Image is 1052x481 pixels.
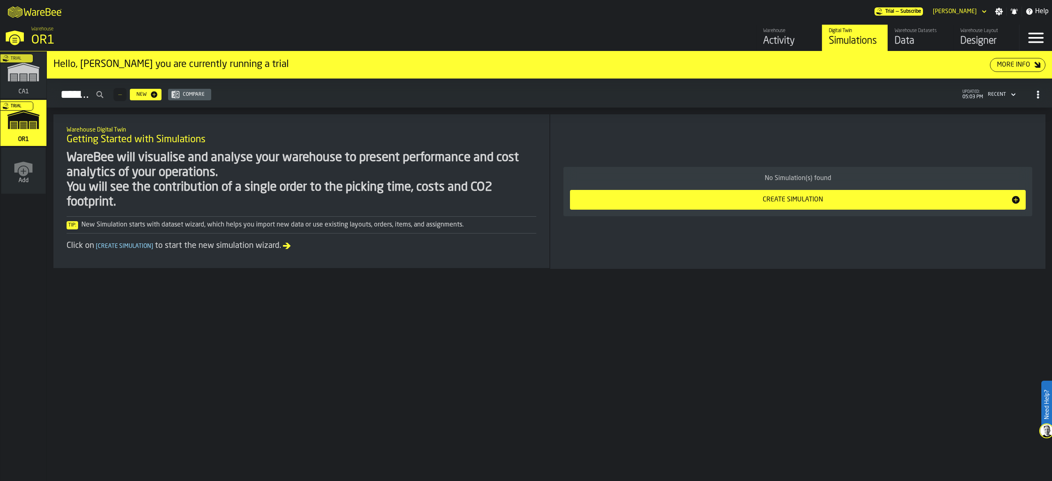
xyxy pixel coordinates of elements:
[885,9,894,14] span: Trial
[96,243,98,249] span: [
[168,89,211,100] button: button-Compare
[953,25,1019,51] a: link-to-/wh/i/02d92962-0f11-4133-9763-7cb092bceeef/designer
[888,25,953,51] a: link-to-/wh/i/02d92962-0f11-4133-9763-7cb092bceeef/data
[0,100,46,148] a: link-to-/wh/i/02d92962-0f11-4133-9763-7cb092bceeef/simulations
[895,35,947,48] div: Data
[988,92,1006,97] div: DropdownMenuValue-4
[933,8,977,15] div: DropdownMenuValue-Jasmine Lim
[992,7,1006,16] label: button-toggle-Settings
[53,58,990,71] div: Hello, [PERSON_NAME] you are currently running a trial
[575,195,1011,205] div: Create Simulation
[822,25,888,51] a: link-to-/wh/i/02d92962-0f11-4133-9763-7cb092bceeef/simulations
[895,28,947,34] div: Warehouse Datasets
[53,114,549,268] div: ItemListCard-
[763,28,815,34] div: Warehouse
[133,92,150,97] div: New
[31,33,253,48] div: OR1
[67,220,536,230] div: New Simulation starts with dataset wizard, which helps you import new data or use existing layout...
[0,52,46,100] a: link-to-/wh/i/76e2a128-1b54-4d66-80d4-05ae4c277723/simulations
[930,7,988,16] div: DropdownMenuValue-Jasmine Lim
[31,26,53,32] span: Warehouse
[1020,25,1052,51] label: button-toggle-Menu
[67,125,536,133] h2: Sub Title
[118,92,122,97] span: —
[896,9,899,14] span: —
[1007,7,1022,16] label: button-toggle-Notifications
[962,90,983,94] span: updated:
[829,28,881,34] div: Digital Twin
[151,243,153,249] span: ]
[180,92,208,97] div: Compare
[994,60,1034,70] div: More Info
[11,56,21,61] span: Trial
[960,28,1013,34] div: Warehouse Layout
[570,190,1026,210] button: button-Create Simulation
[874,7,923,16] div: Menu Subscription
[110,88,130,101] div: ButtonLoadMore-Load More-Prev-First-Last
[990,58,1045,72] button: button-More Info
[1035,7,1049,16] span: Help
[900,9,921,14] span: Subscribe
[960,35,1013,48] div: Designer
[756,25,822,51] a: link-to-/wh/i/02d92962-0f11-4133-9763-7cb092bceeef/feed/
[67,133,205,146] span: Getting Started with Simulations
[11,104,21,109] span: Trial
[962,94,983,100] span: 05:03 PM
[985,90,1017,99] div: DropdownMenuValue-4
[1022,7,1052,16] label: button-toggle-Help
[550,114,1045,269] div: ItemListCard-
[67,240,536,252] div: Click on to start the new simulation wizard.
[67,221,78,229] span: Tip:
[60,121,543,150] div: title-Getting Started with Simulations
[829,35,881,48] div: Simulations
[874,7,923,16] a: link-to-/wh/i/02d92962-0f11-4133-9763-7cb092bceeef/pricing/
[1,148,46,195] a: link-to-/wh/new
[1042,382,1051,428] label: Need Help?
[94,243,155,249] span: Create Simulation
[47,51,1052,79] div: ItemListCard-
[47,79,1052,108] h2: button-Simulations
[570,173,1026,183] div: No Simulation(s) found
[763,35,815,48] div: Activity
[130,89,161,100] button: button-New
[18,177,29,184] span: Add
[67,150,536,210] div: WareBee will visualise and analyse your warehouse to present performance and cost analytics of yo...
